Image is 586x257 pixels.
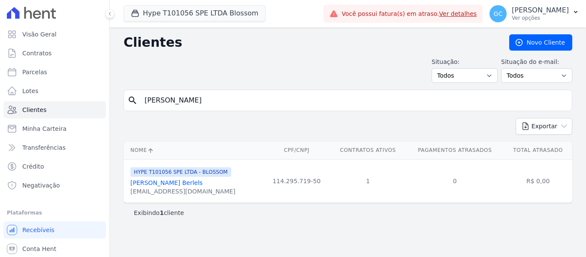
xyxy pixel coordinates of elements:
[3,82,106,100] a: Lotes
[130,179,202,186] a: [PERSON_NAME] Berlels
[3,26,106,43] a: Visão Geral
[22,49,51,57] span: Contratos
[516,118,572,135] button: Exportar
[7,208,103,218] div: Plataformas
[22,143,66,152] span: Transferências
[330,159,406,203] td: 1
[341,9,477,18] span: Você possui fatura(s) em atraso.
[127,95,138,106] i: search
[124,5,266,21] button: Hype T101056 SPE LTDA Blossom
[22,245,56,253] span: Conta Hent
[3,177,106,194] a: Negativação
[130,167,231,177] span: HYPE T101056 SPE LTDA - BLOSSOM
[130,187,236,196] div: [EMAIL_ADDRESS][DOMAIN_NAME]
[330,142,406,159] th: Contratos Ativos
[509,34,572,51] a: Novo Cliente
[124,142,263,159] th: Nome
[22,226,54,234] span: Recebíveis
[263,142,330,159] th: CPF/CNPJ
[22,87,39,95] span: Lotes
[124,35,495,50] h2: Clientes
[3,101,106,118] a: Clientes
[22,124,66,133] span: Minha Carteira
[3,221,106,239] a: Recebíveis
[3,63,106,81] a: Parcelas
[3,158,106,175] a: Crédito
[22,68,47,76] span: Parcelas
[406,159,504,203] td: 0
[483,2,586,26] button: GC [PERSON_NAME] Ver opções
[263,159,330,203] td: 114.295.719-50
[3,120,106,137] a: Minha Carteira
[3,45,106,62] a: Contratos
[22,162,44,171] span: Crédito
[22,181,60,190] span: Negativação
[439,10,477,17] a: Ver detalhes
[504,159,572,203] td: R$ 0,00
[22,106,46,114] span: Clientes
[504,142,572,159] th: Total Atrasado
[512,6,569,15] p: [PERSON_NAME]
[406,142,504,159] th: Pagamentos Atrasados
[501,57,572,67] label: Situação do e-mail:
[3,139,106,156] a: Transferências
[134,209,184,217] p: Exibindo cliente
[22,30,57,39] span: Visão Geral
[139,92,568,109] input: Buscar por nome, CPF ou e-mail
[512,15,569,21] p: Ver opções
[160,209,164,216] b: 1
[494,11,503,17] span: GC
[432,57,498,67] label: Situação:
